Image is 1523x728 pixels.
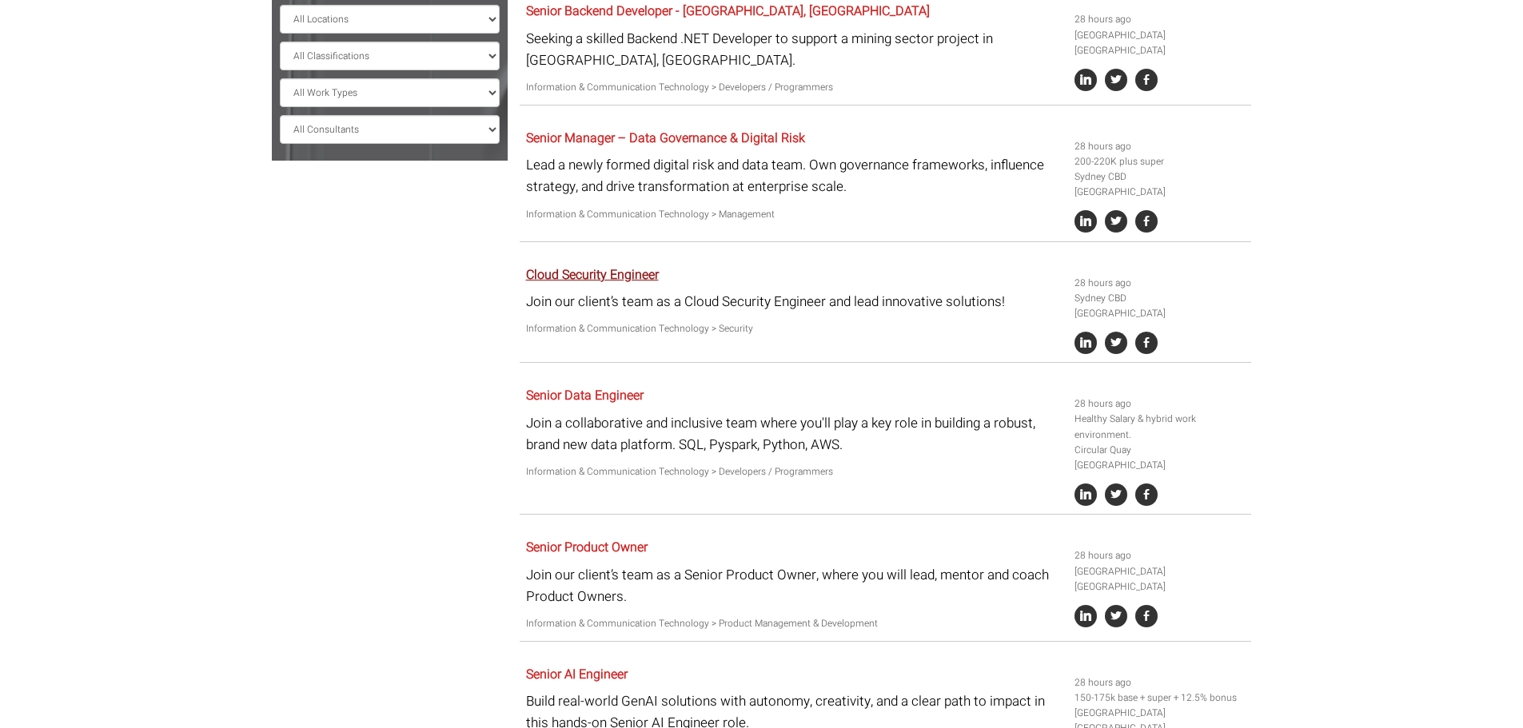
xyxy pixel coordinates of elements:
p: Join our client’s team as a Senior Product Owner, where you will lead, mentor and coach Product O... [526,564,1063,607]
li: 28 hours ago [1074,675,1246,690]
a: Cloud Security Engineer [526,265,659,284]
li: [GEOGRAPHIC_DATA] [GEOGRAPHIC_DATA] [1074,28,1246,58]
li: 200-220K plus super [1074,154,1246,169]
a: Senior AI Engineer [526,665,628,684]
p: Seeking a skilled Backend .NET Developer to support a mining sector project in [GEOGRAPHIC_DATA],... [526,28,1063,71]
a: Senior Backend Developer - [GEOGRAPHIC_DATA], [GEOGRAPHIC_DATA] [526,2,930,21]
li: Sydney CBD [GEOGRAPHIC_DATA] [1074,291,1246,321]
p: Join our client’s team as a Cloud Security Engineer and lead innovative solutions! [526,291,1063,312]
li: 28 hours ago [1074,139,1246,154]
p: Information & Communication Technology > Security [526,321,1063,336]
p: Information & Communication Technology > Management [526,207,1063,222]
li: 28 hours ago [1074,548,1246,563]
a: Senior Manager – Data Governance & Digital Risk [526,129,805,148]
p: Information & Communication Technology > Developers / Programmers [526,80,1063,95]
li: 28 hours ago [1074,276,1246,291]
li: Circular Quay [GEOGRAPHIC_DATA] [1074,443,1246,473]
li: 28 hours ago [1074,12,1246,27]
p: Lead a newly formed digital risk and data team. Own governance frameworks, influence strategy, an... [526,154,1063,197]
a: Senior Product Owner [526,538,648,557]
li: Healthy Salary & hybrid work environment. [1074,412,1246,442]
p: Join a collaborative and inclusive team where you'll play a key role in building a robust, brand ... [526,412,1063,455]
li: 150-175k base + super + 12.5% bonus [1074,690,1246,706]
li: Sydney CBD [GEOGRAPHIC_DATA] [1074,169,1246,200]
p: Information & Communication Technology > Developers / Programmers [526,464,1063,479]
li: 28 hours ago [1074,396,1246,412]
a: Senior Data Engineer [526,386,644,405]
p: Information & Communication Technology > Product Management & Development [526,616,1063,631]
li: [GEOGRAPHIC_DATA] [GEOGRAPHIC_DATA] [1074,564,1246,595]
